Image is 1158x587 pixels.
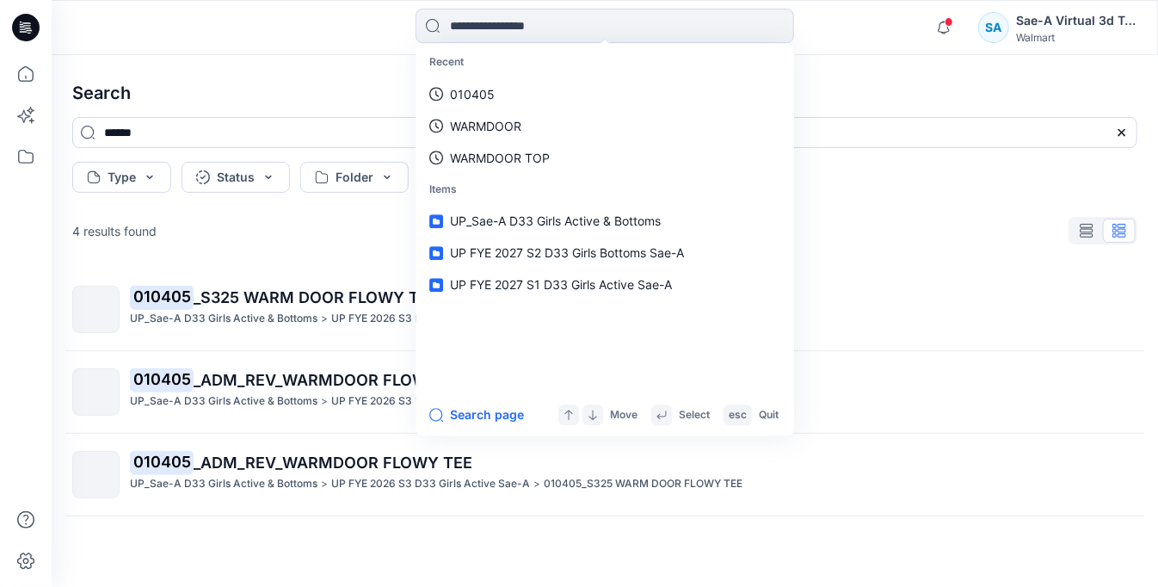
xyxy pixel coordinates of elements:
[194,288,438,306] span: _S325 WARM DOOR FLOWY TEE
[429,405,524,425] button: Search page
[72,162,171,193] button: Type
[1016,10,1136,31] div: Sae-A Virtual 3d Team
[544,475,742,493] p: 010405_S325 WARM DOOR FLOWY TEE
[533,475,540,493] p: >
[130,475,317,493] p: UP_Sae-A D33 Girls Active & Bottoms
[419,46,791,78] p: Recent
[130,310,317,328] p: UP_Sae-A D33 Girls Active & Bottoms
[331,310,530,328] p: UP FYE 2026 S3 D33 Girls Active Sae-A
[450,85,495,103] p: 010405
[419,206,791,238] a: UP_Sae-A D33 Girls Active & Bottoms
[62,441,1148,509] a: 010405_ADM_REV_WARMDOOR FLOWY TEEUP_Sae-A D33 Girls Active & Bottoms>UP FYE 2026 S3 D33 Girls Act...
[321,475,328,493] p: >
[194,371,472,389] span: _ADM_REV_WARMDOOR FLOWY TEE
[450,149,550,167] p: WARMDOOR TOP
[59,69,1151,117] h4: Search
[331,475,530,493] p: UP FYE 2026 S3 D33 Girls Active Sae-A
[610,406,638,424] p: Move
[1016,31,1136,44] div: Walmart
[729,406,747,424] p: esc
[450,117,521,135] p: WARMDOOR
[72,222,157,240] p: 4 results found
[194,454,472,472] span: _ADM_REV_WARMDOOR FLOWY TEE
[62,358,1148,426] a: 010405_ADM_REV_WARMDOOR FLOWY TEEUP_Sae-A D33 Girls Active & Bottoms>UP FYE 2026 S3 D33 Girls Act...
[321,310,328,328] p: >
[62,275,1148,343] a: 010405_S325 WARM DOOR FLOWY TEEUP_Sae-A D33 Girls Active & Bottoms>UP FYE 2026 S3 D33 Girls Activ...
[419,238,791,269] a: UP FYE 2027 S2 D33 Girls Bottoms Sae-A
[331,392,530,411] p: UP FYE 2026 S3 D33 Girls Active Sae-A
[759,406,779,424] p: Quit
[419,78,791,110] a: 010405
[130,368,194,392] mark: 010405
[321,392,328,411] p: >
[130,392,317,411] p: UP_Sae-A D33 Girls Active & Bottoms
[978,12,1009,43] div: SA
[419,269,791,301] a: UP FYE 2027 S1 D33 Girls Active Sae-A
[130,450,194,474] mark: 010405
[130,285,194,309] mark: 010405
[679,406,710,424] p: Select
[450,214,661,229] span: UP_Sae-A D33 Girls Active & Bottoms
[419,142,791,174] a: WARMDOOR TOP
[419,110,791,142] a: WARMDOOR
[300,162,409,193] button: Folder
[182,162,290,193] button: Status
[419,174,791,206] p: Items
[450,278,672,293] span: UP FYE 2027 S1 D33 Girls Active Sae-A
[450,246,684,261] span: UP FYE 2027 S2 D33 Girls Bottoms Sae-A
